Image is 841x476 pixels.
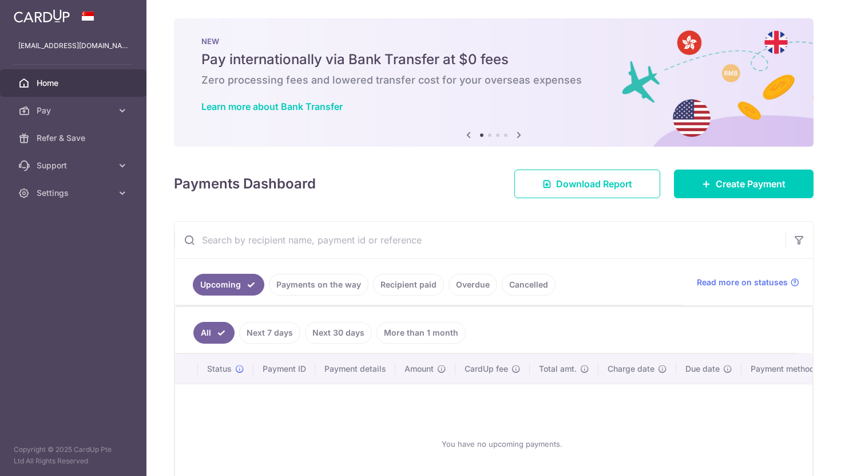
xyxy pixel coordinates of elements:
[685,363,720,375] span: Due date
[207,363,232,375] span: Status
[37,105,112,116] span: Pay
[608,363,654,375] span: Charge date
[37,77,112,89] span: Home
[674,170,814,198] a: Create Payment
[201,50,786,69] h5: Pay internationally via Bank Transfer at $0 fees
[697,277,788,288] span: Read more on statuses
[556,177,632,191] span: Download Report
[201,101,343,112] a: Learn more about Bank Transfer
[193,322,235,344] a: All
[37,187,112,199] span: Settings
[716,177,786,191] span: Create Payment
[174,222,786,258] input: Search by recipient name, payment id or reference
[305,322,372,344] a: Next 30 days
[697,277,799,288] a: Read more on statuses
[253,354,315,384] th: Payment ID
[373,274,444,296] a: Recipient paid
[741,354,828,384] th: Payment method
[315,354,395,384] th: Payment details
[404,363,434,375] span: Amount
[18,40,128,52] p: [EMAIL_ADDRESS][DOMAIN_NAME]
[376,322,466,344] a: More than 1 month
[201,73,786,87] h6: Zero processing fees and lowered transfer cost for your overseas expenses
[539,363,577,375] span: Total amt.
[37,160,112,171] span: Support
[449,274,497,296] a: Overdue
[514,170,660,198] a: Download Report
[465,363,508,375] span: CardUp fee
[14,9,70,23] img: CardUp
[269,274,368,296] a: Payments on the way
[193,274,264,296] a: Upcoming
[37,132,112,144] span: Refer & Save
[201,37,786,46] p: NEW
[174,18,814,147] img: Bank transfer banner
[174,174,316,194] h4: Payments Dashboard
[502,274,556,296] a: Cancelled
[239,322,300,344] a: Next 7 days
